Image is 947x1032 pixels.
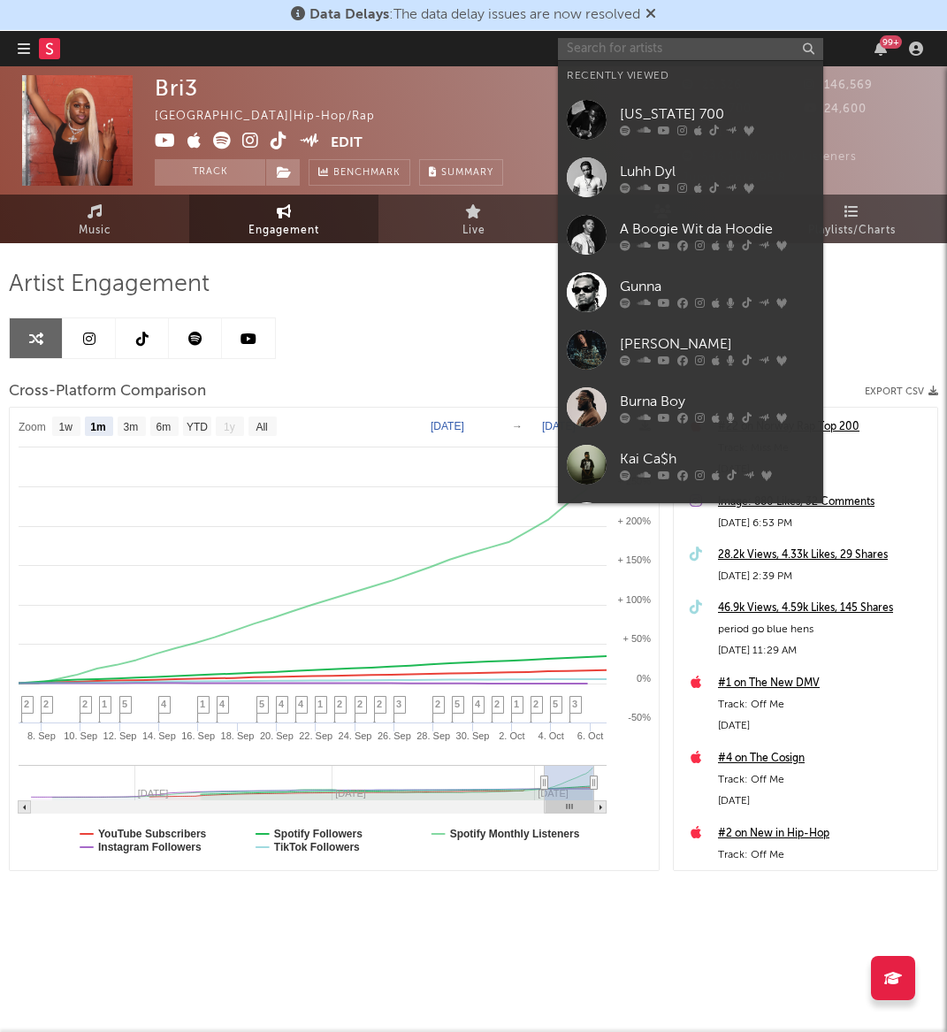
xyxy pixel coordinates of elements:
span: 24,600 [804,103,867,115]
div: Track: Off Me [718,845,928,866]
span: 1 [514,699,519,709]
text: 24. Sep [339,730,372,741]
span: 2 [494,699,500,709]
text: 1w [59,421,73,433]
span: 2 [82,699,88,709]
text: 1m [90,421,105,433]
span: 146,569 [804,80,873,91]
button: Summary [419,159,503,186]
div: [GEOGRAPHIC_DATA] | Hip-Hop/Rap [155,106,395,127]
text: Zoom [19,421,46,433]
div: 99 + [880,35,902,49]
div: [DATE] 2:39 PM [718,566,928,587]
text: + 200% [617,516,651,526]
span: Live [462,220,485,241]
button: 99+ [874,42,887,56]
div: [DATE] 11:29 AM [718,640,928,661]
button: Export CSV [865,386,938,397]
a: Benchmark [309,159,410,186]
button: Track [155,159,265,186]
a: Gunna [558,264,823,321]
text: 10. Sep [64,730,97,741]
div: Kai Ca$h [620,448,814,470]
span: Music [79,220,111,241]
text: + 50% [623,633,652,644]
div: Gunna [620,276,814,297]
a: Engagement [189,195,378,243]
text: 26. Sep [378,730,411,741]
div: #4 on The Cosign [718,748,928,769]
div: [DATE] [718,791,928,812]
span: 3 [572,699,577,709]
a: #1 on The New DMV [718,673,928,694]
span: Artist Engagement [9,274,210,295]
text: + 100% [617,594,651,605]
a: 28.2k Views, 4.33k Likes, 29 Shares [718,545,928,566]
span: Data Delays [309,8,389,22]
span: Playlists/Charts [808,220,896,241]
div: [US_STATE] 700 [620,103,814,125]
div: [DATE] [718,459,928,480]
text: 3m [124,421,139,433]
div: Bri3 [155,75,198,101]
a: Kai Ca$h [558,436,823,493]
span: 2 [533,699,538,709]
span: 4 [475,699,480,709]
div: Luhh Dyl [620,161,814,182]
span: 2 [435,699,440,709]
text: TikTok Followers [274,841,360,853]
div: Track: Miss Me [718,438,928,459]
a: Image: 880 Likes, 32 Comments [718,492,928,513]
span: Engagement [248,220,319,241]
text: 6. Oct [577,730,603,741]
text: + 150% [617,554,651,565]
span: 2 [24,699,29,709]
a: Rockout [PERSON_NAME] [558,493,823,551]
div: [PERSON_NAME] [620,333,814,355]
span: 2 [377,699,382,709]
span: 4 [298,699,303,709]
a: Burna Boy [558,378,823,436]
text: Instagram Followers [98,841,202,853]
text: 22. Sep [299,730,332,741]
span: : The data delay issues are now resolved [309,8,640,22]
text: 1y [224,421,235,433]
text: YTD [187,421,208,433]
span: 4 [219,699,225,709]
a: #22 on Norway Rap Top 200 [718,417,928,438]
span: Summary [441,168,493,178]
div: A Boogie Wit da Hoodie [620,218,814,240]
button: Edit [331,132,363,154]
text: 20. Sep [260,730,294,741]
text: 6m [157,421,172,433]
div: period go blue hens [718,619,928,640]
span: 5 [454,699,460,709]
div: Track: Off Me [718,694,928,715]
text: [DATE] [542,420,576,432]
text: 30. Sep [456,730,490,741]
a: Playlists/Charts [758,195,947,243]
a: A Boogie Wit da Hoodie [558,206,823,264]
div: [DATE] [718,866,928,887]
span: 2 [43,699,49,709]
a: 46.9k Views, 4.59k Likes, 145 Shares [718,598,928,619]
input: Search for artists [558,38,823,60]
span: 1 [317,699,323,709]
span: 5 [122,699,127,709]
div: Burna Boy [620,391,814,412]
div: Track: Off Me [718,769,928,791]
span: Benchmark [333,163,401,184]
span: 1 [200,699,205,709]
text: 12. Sep [103,730,137,741]
text: All [256,421,267,433]
a: [PERSON_NAME] [558,321,823,378]
text: YouTube Subscribers [98,828,207,840]
span: 3 [396,699,401,709]
a: #2 on New in Hip-Hop [718,823,928,845]
text: 0% [637,673,651,684]
text: 16. Sep [181,730,215,741]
